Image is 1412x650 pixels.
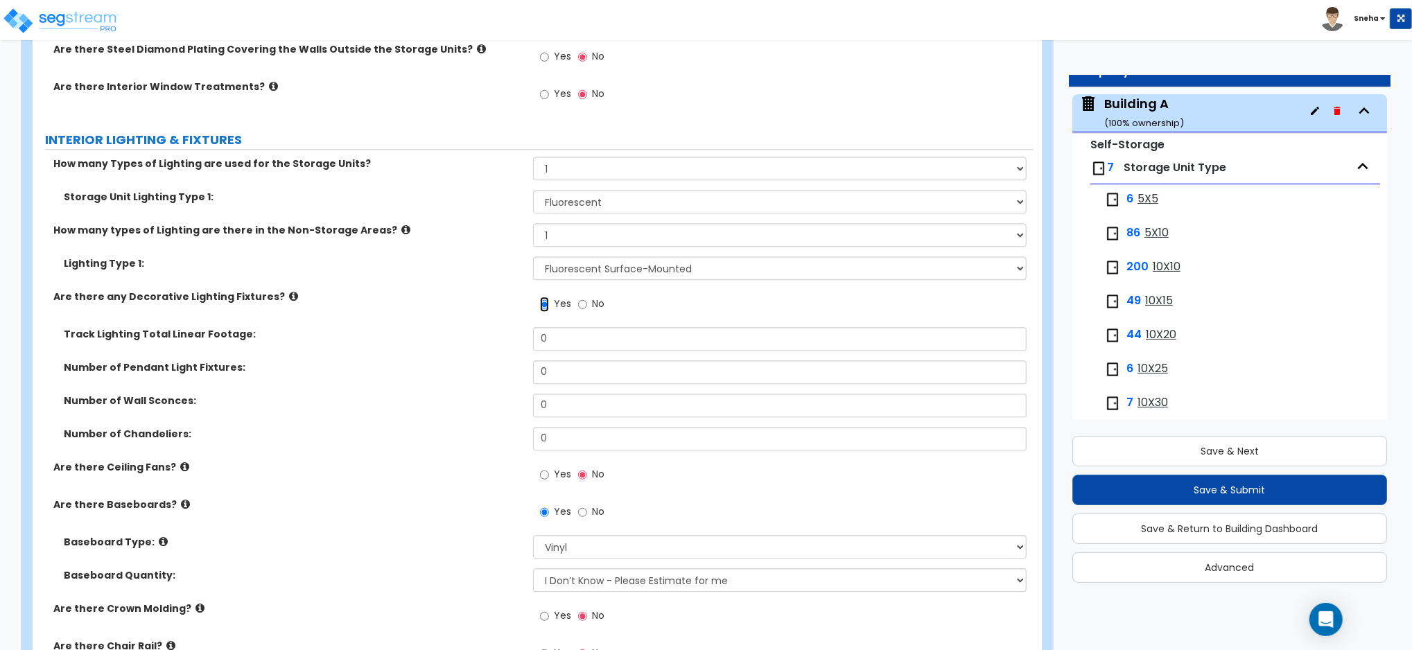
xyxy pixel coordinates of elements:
[53,42,523,56] label: Are there Steel Diamond Plating Covering the Walls Outside the Storage Units?
[1144,225,1169,241] span: 5X10
[1072,552,1387,583] button: Advanced
[578,297,587,312] input: No
[2,7,120,35] img: logo_pro_r.png
[540,49,549,64] input: Yes
[1072,475,1387,505] button: Save & Submit
[1104,95,1184,130] div: Building A
[1090,137,1165,152] small: Self-Storage
[64,427,523,441] label: Number of Chandeliers:
[53,498,523,511] label: Are there Baseboards?
[1072,436,1387,466] button: Save & Next
[64,535,523,549] label: Baseboard Type:
[159,536,168,547] i: click for more info!
[540,87,549,102] input: Yes
[578,49,587,64] input: No
[592,504,604,518] span: No
[1138,361,1168,377] span: 10X25
[578,608,587,624] input: No
[477,44,486,54] i: click for more info!
[1126,327,1142,343] span: 44
[578,87,587,102] input: No
[1126,191,1133,207] span: 6
[554,49,571,63] span: Yes
[53,223,523,237] label: How many types of Lighting are there in the Non-Storage Areas?
[64,568,523,582] label: Baseboard Quantity:
[53,601,523,615] label: Are there Crown Molding?
[53,460,523,474] label: Are there Ceiling Fans?
[1104,361,1121,378] img: door.png
[1104,259,1121,276] img: door.png
[401,225,410,235] i: click for more info!
[1124,159,1226,175] span: Storage Unit Type
[1104,327,1121,344] img: door.png
[592,49,604,63] span: No
[1153,259,1180,275] span: 10X10
[554,87,571,100] span: Yes
[53,157,523,170] label: How many Types of Lighting are used for the Storage Units?
[554,297,571,310] span: Yes
[1079,95,1184,130] span: Building A
[1072,513,1387,544] button: Save & Return to Building Dashboard
[1104,395,1121,412] img: door.png
[1107,159,1114,175] span: 7
[1126,225,1140,241] span: 86
[554,504,571,518] span: Yes
[554,608,571,622] span: Yes
[1104,191,1121,208] img: door.png
[64,360,523,374] label: Number of Pendant Light Fixtures:
[1321,7,1345,31] img: avatar.png
[289,291,298,301] i: click for more info!
[1104,225,1121,242] img: door.png
[1126,259,1149,275] span: 200
[1079,95,1097,113] img: building.svg
[1126,361,1133,377] span: 6
[554,467,571,481] span: Yes
[1146,327,1176,343] span: 10X20
[53,80,523,94] label: Are there Interior Window Treatments?
[540,608,549,624] input: Yes
[53,290,523,304] label: Are there any Decorative Lighting Fixtures?
[1126,395,1133,411] span: 7
[64,190,523,204] label: Storage Unit Lighting Type 1:
[180,462,189,472] i: click for more info!
[1354,13,1379,24] b: Sneha
[1104,116,1184,130] small: ( 100 % ownership)
[592,608,604,622] span: No
[592,297,604,310] span: No
[540,297,549,312] input: Yes
[592,87,604,100] span: No
[181,499,190,509] i: click for more info!
[64,327,523,341] label: Track Lighting Total Linear Footage:
[195,603,204,613] i: click for more info!
[1145,293,1173,309] span: 10X15
[1104,293,1121,310] img: door.png
[1126,293,1141,309] span: 49
[64,256,523,270] label: Lighting Type 1:
[64,394,523,407] label: Number of Wall Sconces:
[578,467,587,482] input: No
[578,504,587,520] input: No
[1138,191,1158,207] span: 5X5
[540,467,549,482] input: Yes
[45,131,1034,149] label: INTERIOR LIGHTING & FIXTURES
[592,467,604,481] span: No
[269,81,278,91] i: click for more info!
[1138,395,1168,411] span: 10X30
[540,504,549,520] input: Yes
[1309,603,1343,636] div: Open Intercom Messenger
[1090,160,1107,177] img: door.png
